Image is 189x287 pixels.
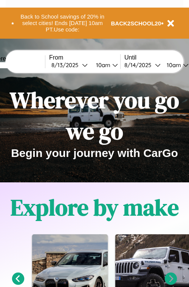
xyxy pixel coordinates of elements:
h1: Explore by make [11,192,179,223]
div: 10am [163,61,183,69]
button: 8/13/2025 [49,61,90,69]
div: 8 / 13 / 2025 [51,61,82,69]
div: 8 / 14 / 2025 [124,61,155,69]
button: Back to School savings of 20% in select cities! Ends [DATE] 10am PT.Use code: [14,11,111,35]
b: BACK2SCHOOL20 [111,20,161,27]
label: From [49,54,120,61]
div: 10am [92,61,112,69]
button: 10am [90,61,120,69]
